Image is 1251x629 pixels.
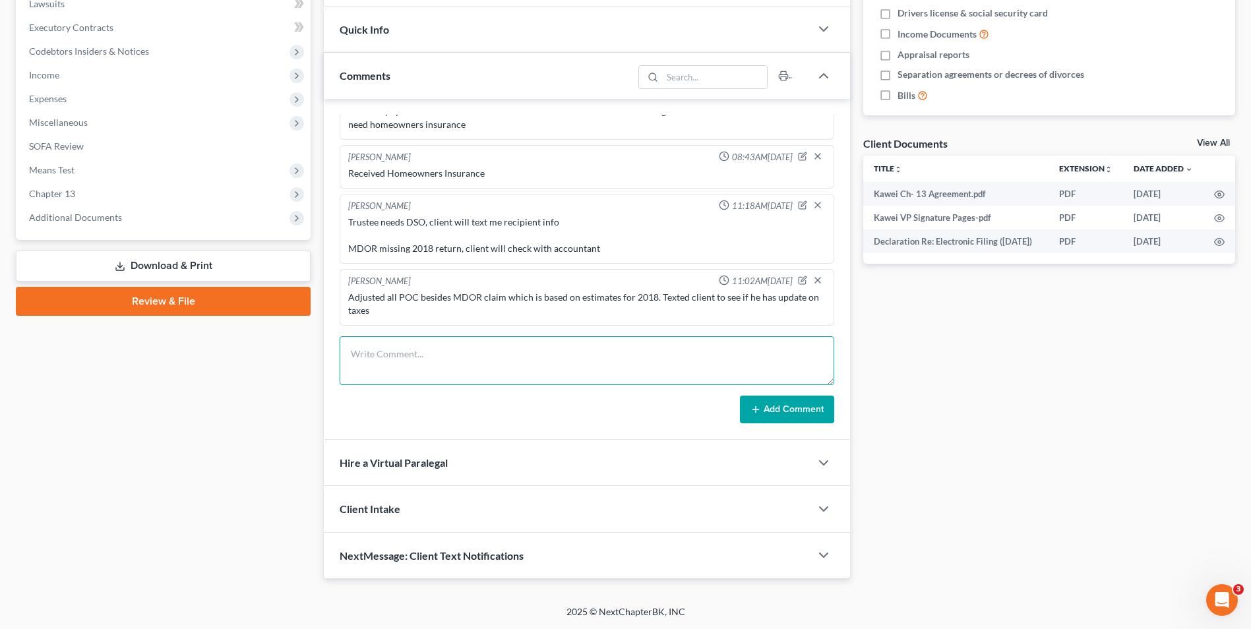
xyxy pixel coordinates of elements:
div: Trustee needs DSO, client will text me recipient info MDOR missing 2018 return, client will check... [348,216,826,255]
span: Hire a Virtual Paralegal [340,456,448,469]
span: Income [29,69,59,80]
span: Means Test [29,164,75,175]
span: Quick Info [340,23,389,36]
a: Executory Contracts [18,16,311,40]
a: Extensionunfold_more [1059,164,1113,173]
td: [DATE] [1123,182,1204,206]
span: Bills [898,89,915,102]
i: expand_more [1185,165,1193,173]
div: [PERSON_NAME] [348,200,411,213]
span: 11:18AM[DATE] [732,200,793,212]
iframe: Intercom live chat [1206,584,1238,616]
span: Miscellaneous [29,117,88,128]
a: Download & Print [16,251,311,282]
div: [PERSON_NAME] [348,275,411,288]
td: Declaration Re: Electronic Filing ([DATE]) [863,229,1049,253]
a: Titleunfold_more [874,164,902,173]
div: received paystubs and rental checks. Will need to create P&Ls. He'll be sending over bank stateme... [348,105,826,131]
div: Adjusted all POC besides MDOR claim which is based on estimates for 2018. Texted client to see if... [348,291,826,317]
a: Review & File [16,287,311,316]
span: Expenses [29,93,67,104]
i: unfold_more [1105,165,1113,173]
td: PDF [1049,182,1123,206]
a: View All [1197,138,1230,148]
span: 11:02AM[DATE] [732,275,793,287]
div: [PERSON_NAME] [348,151,411,164]
span: Codebtors Insiders & Notices [29,45,149,57]
span: Income Documents [898,28,977,41]
span: Client Intake [340,502,400,515]
a: Date Added expand_more [1134,164,1193,173]
span: NextMessage: Client Text Notifications [340,549,524,562]
td: Kawei VP Signature Pages-pdf [863,206,1049,229]
td: PDF [1049,229,1123,253]
span: Drivers license & social security card [898,7,1048,20]
td: Kawei Ch- 13 Agreement.pdf [863,182,1049,206]
button: Add Comment [740,396,834,423]
span: Separation agreements or decrees of divorces [898,68,1084,81]
span: 08:43AM[DATE] [732,151,793,164]
span: 3 [1233,584,1244,595]
i: unfold_more [894,165,902,173]
span: Comments [340,69,390,82]
div: Received Homeowners Insurance [348,167,826,180]
a: SOFA Review [18,135,311,158]
span: SOFA Review [29,140,84,152]
td: PDF [1049,206,1123,229]
span: Chapter 13 [29,188,75,199]
td: [DATE] [1123,229,1204,253]
span: Appraisal reports [898,48,969,61]
div: 2025 © NextChapterBK, INC [250,605,1002,629]
input: Search... [662,66,767,88]
span: Additional Documents [29,212,122,223]
td: [DATE] [1123,206,1204,229]
span: Executory Contracts [29,22,113,33]
div: Client Documents [863,136,948,150]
